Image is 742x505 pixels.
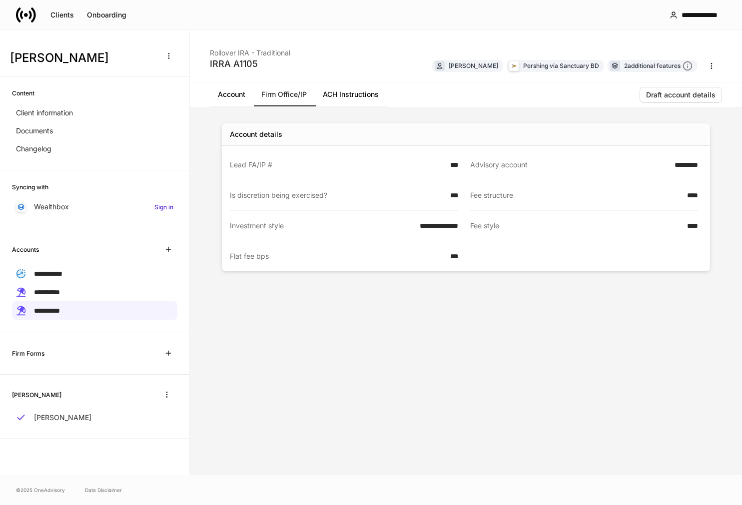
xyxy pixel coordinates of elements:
[230,190,444,200] div: Is discretion being exercised?
[12,104,177,122] a: Client information
[44,7,80,23] button: Clients
[34,202,69,212] p: Wealthbox
[50,11,74,18] div: Clients
[16,144,51,154] p: Changelog
[12,122,177,140] a: Documents
[640,87,722,103] button: Draft account details
[315,82,387,106] a: ACH Instructions
[230,221,414,231] div: Investment style
[253,82,315,106] a: Firm Office/IP
[34,413,91,423] p: [PERSON_NAME]
[624,61,693,71] div: 2 additional features
[85,486,122,494] a: Data Disclaimer
[12,409,177,427] a: [PERSON_NAME]
[470,221,682,231] div: Fee style
[470,160,669,170] div: Advisory account
[12,88,34,98] h6: Content
[16,126,53,136] p: Documents
[210,42,290,58] div: Rollover IRA - Traditional
[154,202,173,212] h6: Sign in
[87,11,126,18] div: Onboarding
[230,160,444,170] div: Lead FA/IP #
[210,58,290,70] div: IRRA A1105
[12,390,61,400] h6: [PERSON_NAME]
[12,245,39,254] h6: Accounts
[449,61,498,70] div: [PERSON_NAME]
[230,129,282,139] div: Account details
[12,198,177,216] a: WealthboxSign in
[646,91,716,98] div: Draft account details
[523,61,599,70] div: Pershing via Sanctuary BD
[16,486,65,494] span: © 2025 OneAdvisory
[470,190,682,200] div: Fee structure
[16,108,73,118] p: Client information
[12,140,177,158] a: Changelog
[210,82,253,106] a: Account
[230,251,444,261] div: Flat fee bps
[12,182,48,192] h6: Syncing with
[80,7,133,23] button: Onboarding
[12,349,44,358] h6: Firm Forms
[10,50,154,66] h3: [PERSON_NAME]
